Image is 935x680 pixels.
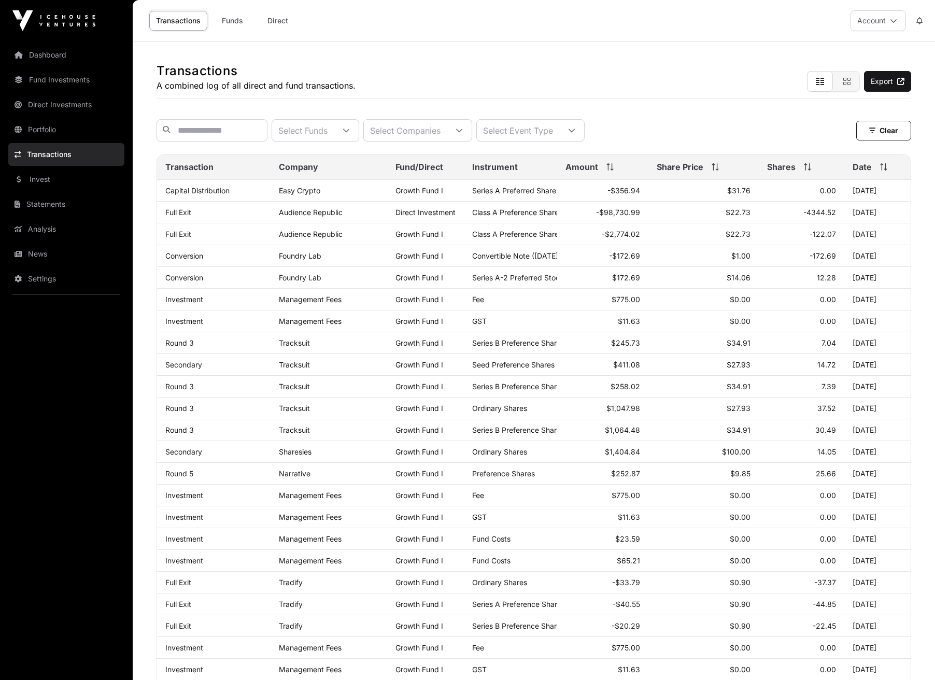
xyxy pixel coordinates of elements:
p: Management Fees [279,317,379,325]
td: -$20.29 [557,615,648,637]
span: Preference Shares [472,469,535,478]
a: Round 3 [165,426,194,434]
span: 0.00 [820,513,836,521]
a: Growth Fund I [395,469,443,478]
span: Amount [565,161,598,173]
p: Management Fees [279,665,379,674]
a: Direct [257,11,299,31]
span: 0.00 [820,665,836,674]
span: 7.04 [821,338,836,347]
span: Transaction [165,161,214,173]
td: -$2,774.02 [557,223,648,245]
a: Growth Fund I [395,295,443,304]
a: Foundry Lab [279,273,321,282]
span: $31.76 [727,186,750,195]
a: Round 3 [165,404,194,413]
span: $0.00 [730,643,750,652]
button: Account [851,10,906,31]
p: Management Fees [279,513,379,521]
a: Investment [165,556,203,565]
a: Transactions [8,143,124,166]
td: $775.00 [557,485,648,506]
td: $411.08 [557,354,648,376]
span: Class A Preference Shares [472,208,562,217]
span: $0.00 [730,665,750,674]
span: GST [472,665,487,674]
a: Round 3 [165,338,194,347]
span: 7.39 [821,382,836,391]
a: Growth Fund I [395,360,443,369]
span: $100.00 [722,447,750,456]
td: -$40.55 [557,593,648,615]
span: Series A-2 Preferred Stock [472,273,564,282]
a: Conversion [165,273,203,282]
span: $9.85 [730,469,750,478]
p: Management Fees [279,295,379,304]
td: $11.63 [557,310,648,332]
a: Capital Distribution [165,186,230,195]
td: [DATE] [844,485,911,506]
span: 12.28 [817,273,836,282]
a: Audience Republic [279,230,343,238]
td: $245.73 [557,332,648,354]
span: Series B Preference Shares [472,621,564,630]
a: Dashboard [8,44,124,66]
a: Growth Fund I [395,491,443,500]
td: $252.87 [557,463,648,485]
a: Tracksuit [279,338,310,347]
span: 0.00 [820,317,836,325]
span: 25.66 [816,469,836,478]
a: Growth Fund I [395,338,443,347]
a: Secondary [165,447,202,456]
span: Fund Costs [472,534,511,543]
a: Growth Fund I [395,317,443,325]
a: Full Exit [165,600,191,608]
span: 14.72 [817,360,836,369]
span: Series B Preference Shares [472,382,564,391]
span: $22.73 [726,230,750,238]
span: GST [472,513,487,521]
td: [DATE] [844,245,911,267]
span: -44.85 [813,600,836,608]
div: Select Event Type [477,120,559,141]
span: $1.00 [731,251,750,260]
a: Investment [165,665,203,674]
a: Sharesies [279,447,311,456]
td: $1,047.98 [557,398,648,419]
td: -$33.79 [557,572,648,593]
a: Growth Fund I [395,230,443,238]
span: -122.07 [810,230,836,238]
td: [DATE] [844,180,911,202]
a: Growth Fund I [395,382,443,391]
span: Instrument [472,161,518,173]
a: Full Exit [165,208,191,217]
td: -$356.94 [557,180,648,202]
span: $0.00 [730,534,750,543]
td: $65.21 [557,550,648,572]
a: Full Exit [165,621,191,630]
a: Growth Fund I [395,600,443,608]
span: $34.91 [727,382,750,391]
span: 0.00 [820,491,836,500]
span: -22.45 [813,621,836,630]
a: Secondary [165,360,202,369]
a: Tracksuit [279,382,310,391]
a: Growth Fund I [395,513,443,521]
td: $23.59 [557,528,648,550]
span: $0.90 [730,578,750,587]
span: Fund Costs [472,556,511,565]
a: Funds [211,11,253,31]
a: Portfolio [8,118,124,141]
span: GST [472,317,487,325]
span: $0.00 [730,295,750,304]
a: Growth Fund I [395,534,443,543]
iframe: Chat Widget [883,630,935,680]
td: [DATE] [844,289,911,310]
span: Convertible Note ([DATE]) [472,251,561,260]
a: News [8,243,124,265]
a: Investment [165,643,203,652]
td: [DATE] [844,441,911,463]
span: Fee [472,491,484,500]
td: [DATE] [844,506,911,528]
a: Investment [165,491,203,500]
